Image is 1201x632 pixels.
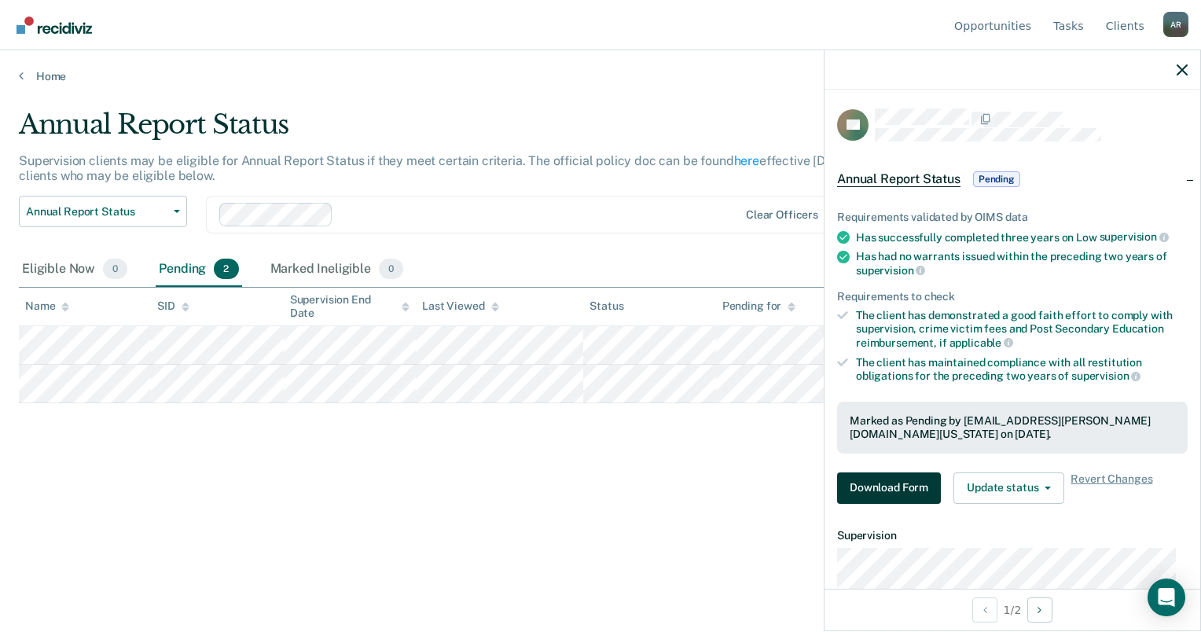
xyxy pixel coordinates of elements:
[1027,597,1052,623] button: Next Opportunity
[1100,230,1169,243] span: supervision
[856,309,1188,349] div: The client has demonstrated a good faith effort to comply with supervision, crime victim fees and...
[837,211,1188,224] div: Requirements validated by OIMS data
[825,589,1200,630] div: 1 / 2
[26,205,167,219] span: Annual Report Status
[422,299,498,313] div: Last Viewed
[837,472,947,504] a: Navigate to form link
[856,356,1188,383] div: The client has maintained compliance with all restitution obligations for the preceding two years of
[19,69,1182,83] a: Home
[949,336,1013,349] span: applicable
[837,472,941,504] button: Download Form
[734,153,759,168] a: here
[267,252,407,287] div: Marked Ineligible
[825,154,1200,204] div: Annual Report StatusPending
[837,171,960,187] span: Annual Report Status
[1163,12,1188,37] div: A R
[837,290,1188,303] div: Requirements to check
[953,472,1064,504] button: Update status
[19,153,899,183] p: Supervision clients may be eligible for Annual Report Status if they meet certain criteria. The o...
[837,529,1188,542] dt: Supervision
[1071,369,1140,382] span: supervision
[17,17,92,34] img: Recidiviz
[214,259,238,279] span: 2
[856,230,1188,244] div: Has successfully completed three years on Low
[156,252,241,287] div: Pending
[1148,579,1185,616] div: Open Intercom Messenger
[19,108,920,153] div: Annual Report Status
[290,293,410,320] div: Supervision End Date
[972,597,997,623] button: Previous Opportunity
[973,171,1020,187] span: Pending
[157,299,189,313] div: SID
[746,208,818,222] div: Clear officers
[722,299,795,313] div: Pending for
[19,252,130,287] div: Eligible Now
[856,250,1188,277] div: Has had no warrants issued within the preceding two years of
[589,299,623,313] div: Status
[1163,12,1188,37] button: Profile dropdown button
[379,259,403,279] span: 0
[856,264,925,277] span: supervision
[850,414,1175,441] div: Marked as Pending by [EMAIL_ADDRESS][PERSON_NAME][DOMAIN_NAME][US_STATE] on [DATE].
[25,299,69,313] div: Name
[1071,472,1152,504] span: Revert Changes
[103,259,127,279] span: 0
